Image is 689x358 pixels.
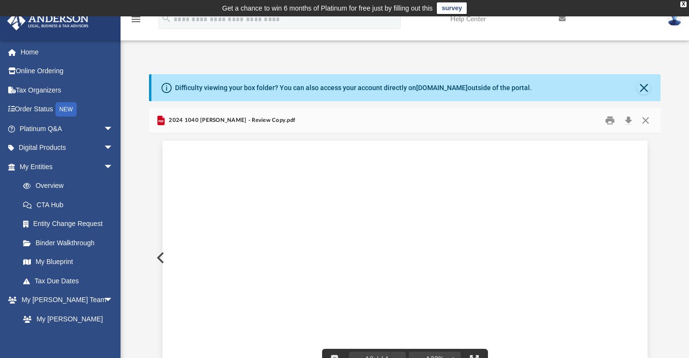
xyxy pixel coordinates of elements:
a: survey [437,2,467,14]
a: Binder Walkthrough [14,233,128,252]
a: My Entitiesarrow_drop_down [7,157,128,176]
i: menu [130,13,142,25]
span: arrow_drop_down [104,157,123,177]
a: My [PERSON_NAME] Teamarrow_drop_down [7,291,123,310]
span: arrow_drop_down [104,291,123,310]
a: Online Ordering [7,62,128,81]
a: menu [130,18,142,25]
div: close [680,1,687,7]
a: Home [7,42,128,62]
a: My [PERSON_NAME] Team [14,309,118,340]
div: Get a chance to win 6 months of Platinum for free just by filling out this [222,2,433,14]
button: Download [620,113,637,128]
a: Tax Due Dates [14,271,128,291]
a: Digital Productsarrow_drop_down [7,138,128,158]
a: CTA Hub [14,195,128,214]
a: [DOMAIN_NAME] [416,84,468,92]
a: My Blueprint [14,252,123,272]
a: Overview [14,176,128,196]
i: search [161,13,172,24]
span: arrow_drop_down [104,119,123,139]
button: Close [637,113,654,128]
a: Order StatusNEW [7,100,128,119]
button: Close [637,81,650,94]
div: NEW [55,102,77,117]
img: User Pic [667,12,682,26]
a: Platinum Q&Aarrow_drop_down [7,119,128,138]
span: arrow_drop_down [104,138,123,158]
div: Difficulty viewing your box folder? You can also access your account directly on outside of the p... [175,83,532,93]
span: 2024 1040 [PERSON_NAME] - Review Copy.pdf [167,116,295,125]
button: Previous File [149,244,170,271]
a: Entity Change Request [14,214,128,234]
a: Tax Organizers [7,80,128,100]
img: Anderson Advisors Platinum Portal [4,12,92,30]
button: Print [601,113,620,128]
